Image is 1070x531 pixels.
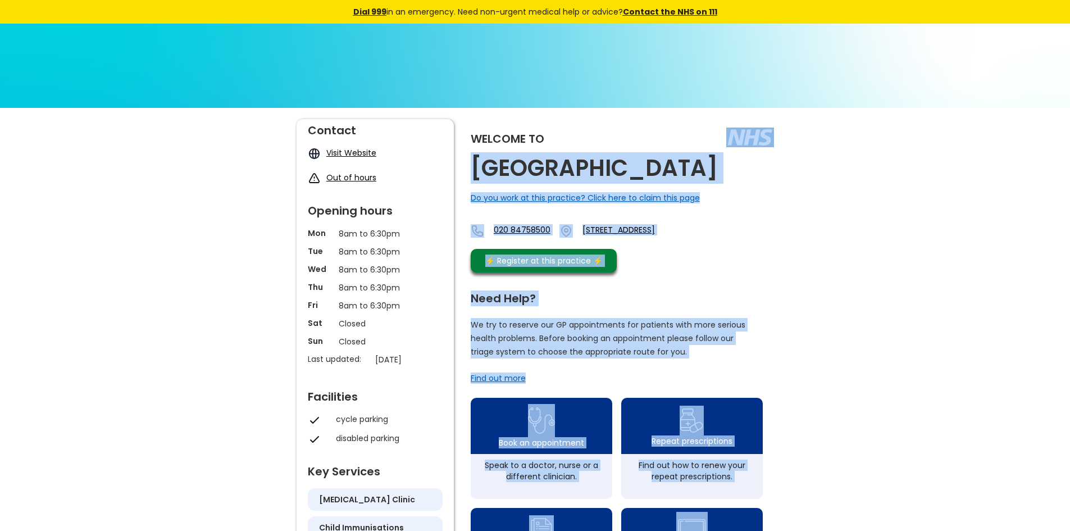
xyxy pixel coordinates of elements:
a: Visit Website [326,147,376,158]
p: Sat [308,317,333,329]
p: 8am to 6:30pm [339,228,412,240]
p: Fri [308,299,333,311]
a: Dial 999 [353,6,386,17]
a: 020 84758500 [494,224,550,238]
img: practice location icon [559,224,573,238]
img: book appointment icon [528,404,555,437]
img: exclamation icon [308,172,321,185]
div: Need Help? [471,287,763,304]
div: cycle parking [336,414,437,425]
div: Opening hours [308,199,443,216]
p: Wed [308,264,333,275]
p: Last updated: [308,353,370,365]
p: Sun [308,335,333,347]
div: Key Services [308,460,443,477]
p: Mon [308,228,333,239]
div: Book an appointment [499,437,584,448]
a: Do you work at this practice? Click here to claim this page [471,192,700,203]
a: ⚡️ Register at this practice ⚡️ [471,249,617,273]
p: [DATE] [375,353,448,366]
a: Contact the NHS on 111 [623,6,717,17]
p: 8am to 6:30pm [339,264,412,276]
p: 8am to 6:30pm [339,246,412,258]
div: Facilities [308,385,443,402]
a: Find out more [471,373,526,384]
div: Repeat prescriptions [652,435,732,447]
p: Tue [308,246,333,257]
p: We try to reserve our GP appointments for patients with more serious health problems. Before book... [471,318,746,358]
p: Closed [339,317,412,330]
div: ⚡️ Register at this practice ⚡️ [480,255,609,267]
div: Find out how to renew your repeat prescriptions. [627,460,757,482]
p: 8am to 6:30pm [339,282,412,294]
a: Out of hours [326,172,376,183]
a: [STREET_ADDRESS] [582,224,696,238]
div: in an emergency. Need non-urgent medical help or advice? [277,6,794,18]
img: telephone icon [471,224,484,238]
p: 8am to 6:30pm [339,299,412,312]
p: Thu [308,282,333,293]
p: Closed [339,335,412,348]
div: Contact [308,119,443,136]
div: Welcome to [471,133,544,144]
a: book appointment icon Book an appointmentSpeak to a doctor, nurse or a different clinician. [471,398,612,499]
img: The NHS logo [726,128,774,147]
h2: [GEOGRAPHIC_DATA] [471,156,718,181]
img: repeat prescription icon [680,406,704,435]
div: disabled parking [336,433,437,444]
div: Speak to a doctor, nurse or a different clinician. [476,460,607,482]
h5: [MEDICAL_DATA] clinic [319,494,415,505]
img: globe icon [308,147,321,160]
a: repeat prescription iconRepeat prescriptionsFind out how to renew your repeat prescriptions. [621,398,763,499]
